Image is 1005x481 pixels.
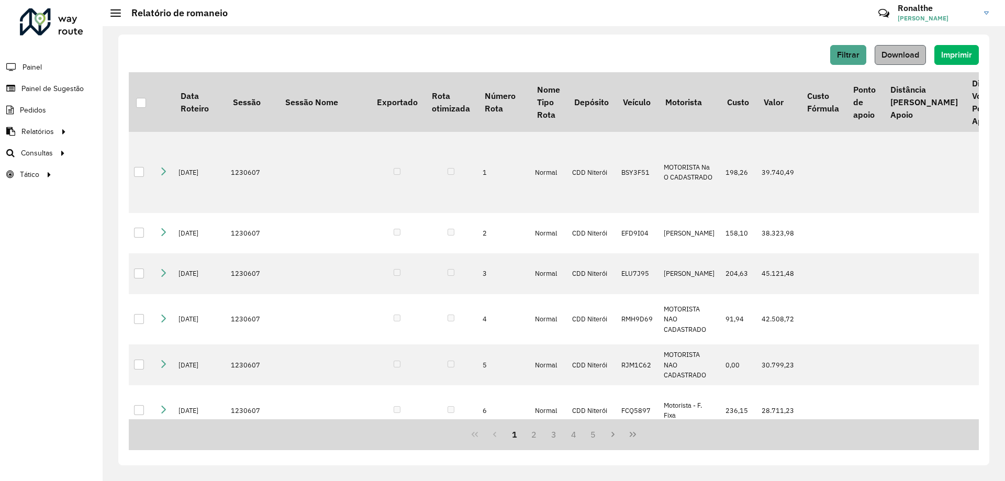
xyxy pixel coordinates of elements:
[756,72,800,132] th: Valor
[898,3,976,13] h3: Ronalthe
[530,385,567,436] td: Normal
[477,344,530,385] td: 5
[505,424,524,444] button: 1
[477,213,530,254] td: 2
[477,253,530,294] td: 3
[21,83,84,94] span: Painel de Sugestão
[530,132,567,212] td: Normal
[658,344,720,385] td: MOTORISTA NAO CADASTRADO
[226,72,278,132] th: Sessão
[20,169,39,180] span: Tático
[756,213,800,254] td: 38.323,98
[530,213,567,254] td: Normal
[720,344,756,385] td: 0,00
[800,72,846,132] th: Custo Fórmula
[875,45,926,65] button: Download
[173,72,226,132] th: Data Roteiro
[616,253,658,294] td: ELU7J95
[173,294,226,345] td: [DATE]
[425,72,477,132] th: Rota otimizada
[616,385,658,436] td: FCQ5897
[567,213,616,254] td: CDD Niterói
[226,344,278,385] td: 1230607
[756,344,800,385] td: 30.799,23
[564,424,584,444] button: 4
[567,72,616,132] th: Depósito
[567,294,616,345] td: CDD Niterói
[584,424,604,444] button: 5
[278,72,370,132] th: Sessão Nome
[530,294,567,345] td: Normal
[616,294,658,345] td: RMH9D69
[544,424,564,444] button: 3
[720,132,756,212] td: 198,26
[226,253,278,294] td: 1230607
[623,424,643,444] button: Last Page
[658,294,720,345] td: MOTORISTA NAO CADASTRADO
[567,253,616,294] td: CDD Niterói
[226,294,278,345] td: 1230607
[756,385,800,436] td: 28.711,23
[756,132,800,212] td: 39.740,49
[21,126,54,137] span: Relatórios
[616,213,658,254] td: EFD9I04
[477,294,530,345] td: 4
[524,424,544,444] button: 2
[477,385,530,436] td: 6
[173,213,226,254] td: [DATE]
[530,344,567,385] td: Normal
[898,14,976,23] span: [PERSON_NAME]
[658,132,720,212] td: MOTORISTA Na O CADASTRADO
[20,105,46,116] span: Pedidos
[173,385,226,436] td: [DATE]
[837,50,859,59] span: Filtrar
[226,213,278,254] td: 1230607
[720,72,756,132] th: Custo
[720,213,756,254] td: 158,10
[720,385,756,436] td: 236,15
[941,50,972,59] span: Imprimir
[658,253,720,294] td: [PERSON_NAME]
[616,132,658,212] td: BSY3F51
[756,253,800,294] td: 45.121,48
[603,424,623,444] button: Next Page
[173,344,226,385] td: [DATE]
[567,132,616,212] td: CDD Niterói
[873,2,895,25] a: Contato Rápido
[226,385,278,436] td: 1230607
[530,72,567,132] th: Nome Tipo Rota
[934,45,979,65] button: Imprimir
[830,45,866,65] button: Filtrar
[173,253,226,294] td: [DATE]
[616,72,658,132] th: Veículo
[567,344,616,385] td: CDD Niterói
[616,344,658,385] td: RJM1C62
[530,253,567,294] td: Normal
[658,72,720,132] th: Motorista
[567,385,616,436] td: CDD Niterói
[477,72,530,132] th: Número Rota
[881,50,919,59] span: Download
[658,385,720,436] td: Motorista - F. Fixa
[720,294,756,345] td: 91,94
[756,294,800,345] td: 42.508,72
[658,213,720,254] td: [PERSON_NAME]
[370,72,425,132] th: Exportado
[21,148,53,159] span: Consultas
[173,132,226,212] td: [DATE]
[883,72,965,132] th: Distância [PERSON_NAME] Apoio
[23,62,42,73] span: Painel
[121,7,228,19] h2: Relatório de romaneio
[226,132,278,212] td: 1230607
[846,72,883,132] th: Ponto de apoio
[720,253,756,294] td: 204,63
[477,132,530,212] td: 1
